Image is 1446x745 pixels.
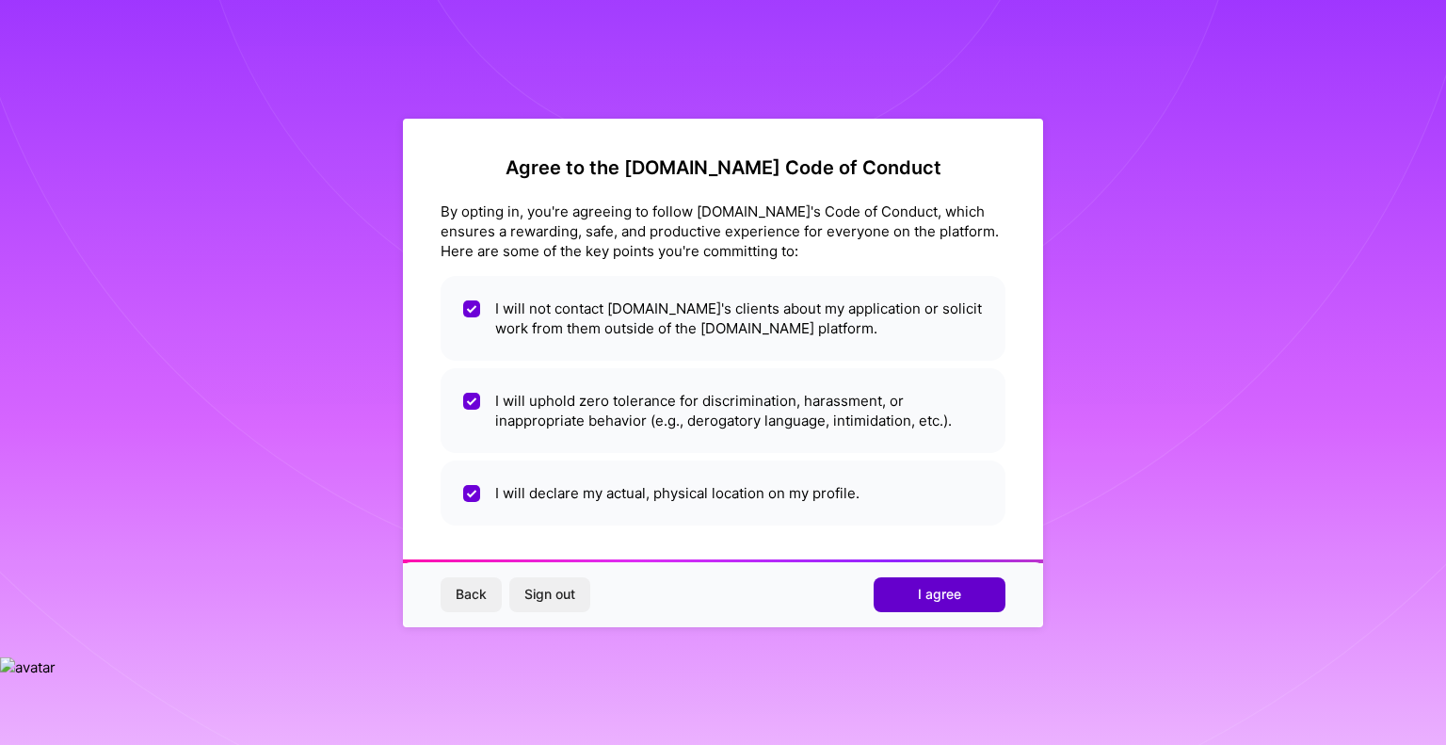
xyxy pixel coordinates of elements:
span: Sign out [524,585,575,604]
div: By opting in, you're agreeing to follow [DOMAIN_NAME]'s Code of Conduct, which ensures a rewardin... [441,202,1005,261]
span: Back [456,585,487,604]
li: I will uphold zero tolerance for discrimination, harassment, or inappropriate behavior (e.g., der... [441,368,1005,453]
button: I agree [874,577,1005,611]
span: I agree [918,585,961,604]
button: Sign out [509,577,590,611]
li: I will declare my actual, physical location on my profile. [441,461,1005,526]
li: I will not contact [DOMAIN_NAME]'s clients about my application or solicit work from them outside... [441,276,1005,361]
button: Back [441,577,502,611]
h2: Agree to the [DOMAIN_NAME] Code of Conduct [441,156,1005,179]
